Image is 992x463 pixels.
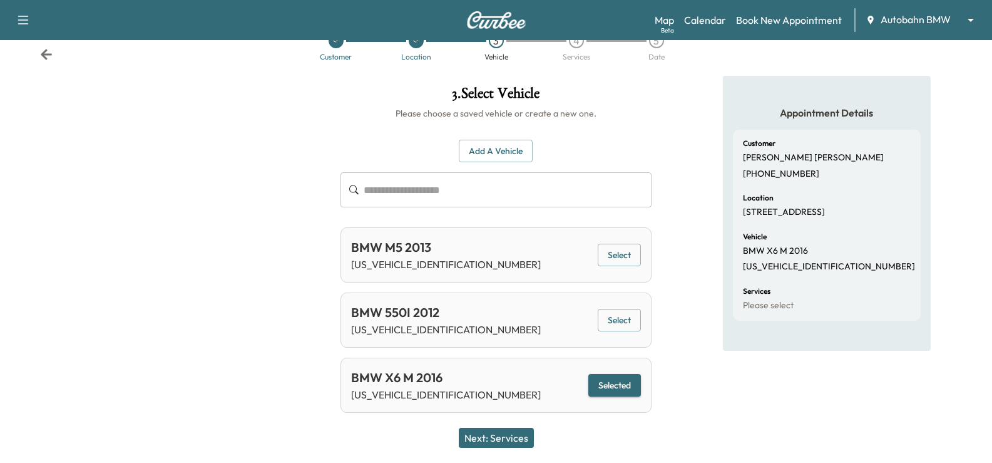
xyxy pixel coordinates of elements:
[569,33,584,48] div: 4
[459,140,533,163] button: Add a Vehicle
[655,13,674,28] a: MapBeta
[743,261,915,273] p: [US_VEHICLE_IDENTIFICATION_NUMBER]
[743,140,775,147] h6: Customer
[598,244,641,267] button: Select
[743,169,819,180] p: [PHONE_NUMBER]
[743,207,825,218] p: [STREET_ADDRESS]
[320,53,352,61] div: Customer
[649,33,664,48] div: 5
[684,13,726,28] a: Calendar
[466,11,526,29] img: Curbee Logo
[351,238,541,257] div: BMW M5 2013
[459,428,534,448] button: Next: Services
[743,194,774,202] h6: Location
[588,374,641,397] button: Selected
[881,13,951,27] span: Autobahn BMW
[351,303,541,322] div: BMW 550I 2012
[743,233,767,241] h6: Vehicle
[743,300,794,311] p: Please select
[40,48,53,61] div: Back
[733,106,921,120] h5: Appointment Details
[401,53,431,61] div: Location
[489,33,504,48] div: 3
[351,368,541,387] div: BMW X6 M 2016
[743,288,770,295] h6: Services
[648,53,665,61] div: Date
[743,152,884,164] p: [PERSON_NAME] [PERSON_NAME]
[743,246,808,257] p: BMW X6 M 2016
[340,86,651,107] h1: 3 . Select Vehicle
[598,309,641,332] button: Select
[351,257,541,272] p: [US_VEHICLE_IDENTIFICATION_NUMBER]
[736,13,842,28] a: Book New Appointment
[484,53,508,61] div: Vehicle
[351,322,541,337] p: [US_VEHICLE_IDENTIFICATION_NUMBER]
[661,26,674,35] div: Beta
[340,107,651,120] h6: Please choose a saved vehicle or create a new one.
[563,53,590,61] div: Services
[351,387,541,402] p: [US_VEHICLE_IDENTIFICATION_NUMBER]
